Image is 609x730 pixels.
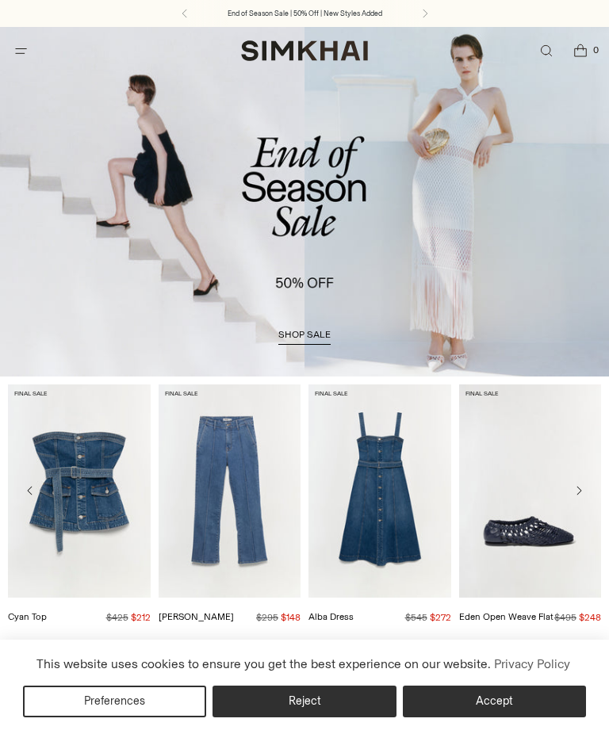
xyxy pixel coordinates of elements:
s: $295 [256,612,278,623]
a: Cyan Top [8,384,151,598]
button: Open menu modal [5,35,37,67]
a: shop sale [278,329,331,345]
span: $148 [281,612,301,623]
a: Alba Dress [308,611,354,622]
a: Cyan Top [8,611,47,622]
a: Open cart modal [564,35,596,67]
span: shop sale [278,329,331,340]
a: Ansel Denim [159,384,301,598]
s: $545 [405,612,427,623]
a: End of Season Sale | 50% Off | New Styles Added [228,8,382,19]
a: Open search modal [530,35,562,67]
button: Accept [403,686,586,717]
s: $495 [554,612,576,623]
span: This website uses cookies to ensure you get the best experience on our website. [36,656,491,671]
span: $272 [430,612,451,623]
span: $212 [131,612,151,623]
span: $248 [579,612,601,623]
button: Preferences [23,686,206,717]
a: SIMKHAI [241,40,368,63]
a: Alba Dress [308,384,451,598]
s: $425 [106,612,128,623]
a: [PERSON_NAME] [159,611,234,622]
a: Privacy Policy (opens in a new tab) [491,652,572,676]
button: Move to previous carousel slide [16,476,44,505]
a: Eden Open Weave Flat [459,384,602,598]
a: Eden Open Weave Flat [459,611,553,622]
button: Move to next carousel slide [565,476,593,505]
button: Reject [213,686,396,717]
span: 0 [588,43,603,57]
